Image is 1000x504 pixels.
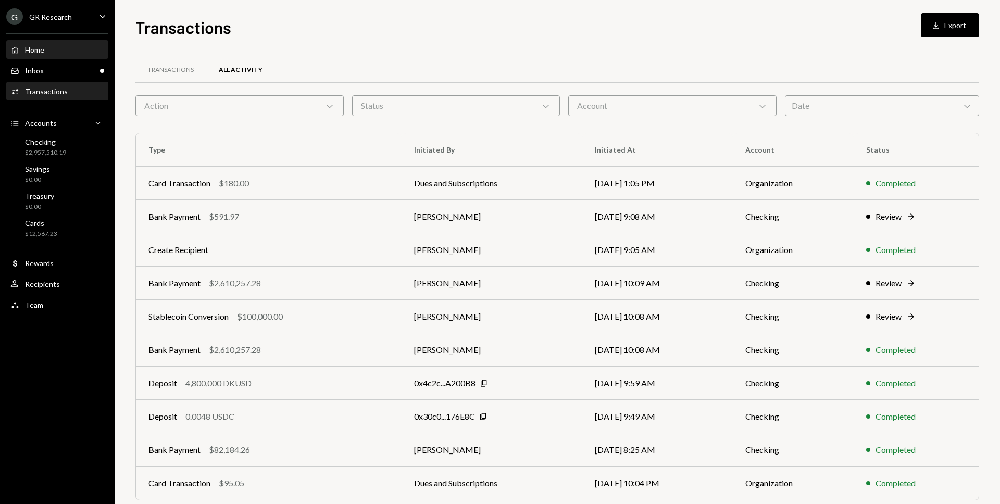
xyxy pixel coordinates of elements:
a: Accounts [6,114,108,132]
div: $2,610,257.28 [209,277,261,289]
td: Checking [733,400,854,433]
td: Checking [733,200,854,233]
div: Rewards [25,259,54,268]
td: [DATE] 9:08 AM [582,200,733,233]
div: Action [135,95,344,116]
td: [DATE] 1:05 PM [582,167,733,200]
div: $100,000.00 [237,310,283,323]
div: Account [568,95,777,116]
div: $95.05 [219,477,244,489]
div: Accounts [25,119,57,128]
th: Initiated At [582,133,733,167]
div: Transactions [25,87,68,96]
td: Dues and Subscriptions [402,167,582,200]
div: Completed [876,410,916,423]
div: Completed [876,477,916,489]
a: Team [6,295,108,314]
div: $591.97 [209,210,239,223]
td: [DATE] 9:59 AM [582,367,733,400]
div: 0x4c2c...A200B8 [414,377,476,389]
td: [PERSON_NAME] [402,200,582,233]
div: $2,610,257.28 [209,344,261,356]
div: 0x30c0...176E8C [414,410,475,423]
div: Completed [876,344,916,356]
a: All Activity [206,57,275,83]
div: Review [876,277,902,289]
a: Cards$12,567.23 [6,216,108,241]
div: Review [876,310,902,323]
td: [DATE] 9:05 AM [582,233,733,267]
div: Stablecoin Conversion [148,310,229,323]
td: [PERSON_NAME] [402,433,582,467]
div: Completed [876,444,916,456]
td: [DATE] 8:25 AM [582,433,733,467]
div: $82,184.26 [209,444,250,456]
td: Dues and Subscriptions [402,467,582,500]
div: $0.00 [25,175,50,184]
th: Account [733,133,854,167]
td: [DATE] 10:09 AM [582,267,733,300]
th: Type [136,133,402,167]
a: Rewards [6,254,108,272]
td: [PERSON_NAME] [402,300,582,333]
div: 4,800,000 DKUSD [185,377,252,389]
div: $180.00 [219,177,249,190]
th: Status [854,133,979,167]
td: Organization [733,167,854,200]
th: Initiated By [402,133,582,167]
td: Checking [733,333,854,367]
div: Completed [876,177,916,190]
div: Card Transaction [148,477,210,489]
div: All Activity [219,66,262,74]
button: Export [921,13,979,37]
h1: Transactions [135,17,231,37]
td: Checking [733,433,854,467]
div: Transactions [148,66,194,74]
a: Treasury$0.00 [6,188,108,213]
div: G [6,8,23,25]
td: Checking [733,267,854,300]
a: Savings$0.00 [6,161,108,186]
div: $12,567.23 [25,230,57,238]
div: Bank Payment [148,444,201,456]
div: Card Transaction [148,177,210,190]
div: Cards [25,219,57,228]
div: Inbox [25,66,44,75]
td: Create Recipient [136,233,402,267]
td: [DATE] 9:49 AM [582,400,733,433]
div: Deposit [148,377,177,389]
div: Bank Payment [148,344,201,356]
a: Transactions [6,82,108,100]
div: Savings [25,165,50,173]
div: Team [25,300,43,309]
div: Treasury [25,192,54,200]
td: Organization [733,233,854,267]
td: Organization [733,467,854,500]
div: Review [876,210,902,223]
div: $2,957,510.19 [25,148,66,157]
a: Transactions [135,57,206,83]
div: Recipients [25,280,60,288]
td: [DATE] 10:08 AM [582,300,733,333]
div: Deposit [148,410,177,423]
a: Checking$2,957,510.19 [6,134,108,159]
td: [PERSON_NAME] [402,333,582,367]
div: 0.0048 USDC [185,410,234,423]
div: Home [25,45,44,54]
td: [PERSON_NAME] [402,267,582,300]
td: [PERSON_NAME] [402,233,582,267]
div: Bank Payment [148,277,201,289]
td: [DATE] 10:08 AM [582,333,733,367]
a: Home [6,40,108,59]
div: Checking [25,137,66,146]
div: Completed [876,244,916,256]
a: Recipients [6,274,108,293]
div: GR Research [29,12,72,21]
td: Checking [733,300,854,333]
div: $0.00 [25,203,54,211]
div: Date [785,95,979,116]
td: Checking [733,367,854,400]
a: Inbox [6,61,108,80]
div: Status [352,95,560,116]
div: Completed [876,377,916,389]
